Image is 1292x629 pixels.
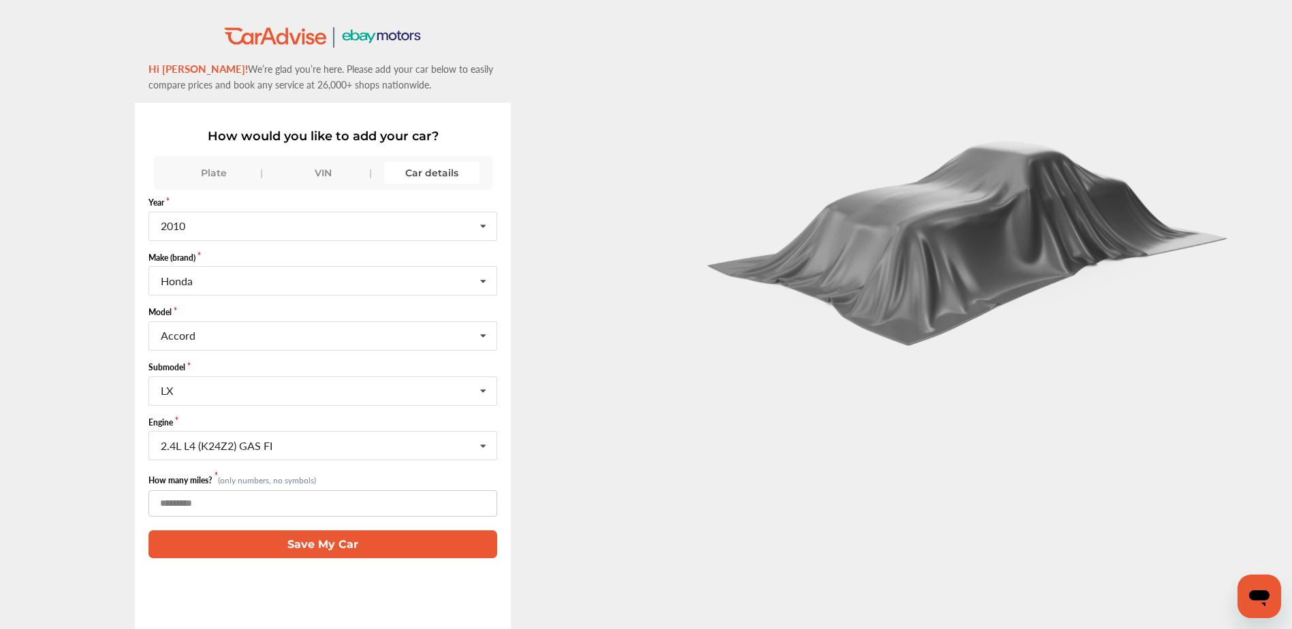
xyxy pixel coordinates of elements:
[275,162,371,184] div: VIN
[384,162,479,184] div: Car details
[148,197,497,208] label: Year
[161,221,185,231] div: 2010
[1238,575,1281,618] iframe: Button to launch messaging window
[148,62,493,91] span: We’re glad you’re here. Please add your car below to easily compare prices and book any service a...
[218,474,316,486] small: (only numbers, no symbols)
[166,162,262,184] div: Plate
[161,276,193,287] div: Honda
[148,129,497,144] p: How would you like to add your car?
[148,61,248,76] span: Hi [PERSON_NAME]!
[161,440,272,451] div: 2.4L L4 (K24Z2) GAS FI
[148,530,497,558] button: Save My Car
[148,361,497,373] label: Submodel
[161,330,195,341] div: Accord
[148,417,497,428] label: Engine
[148,306,497,318] label: Model
[161,385,173,396] div: LX
[148,474,217,486] label: How many miles?
[697,126,1242,346] img: carCoverBlack.2823a3dccd746e18b3f8.png
[148,252,497,263] label: Make (brand)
